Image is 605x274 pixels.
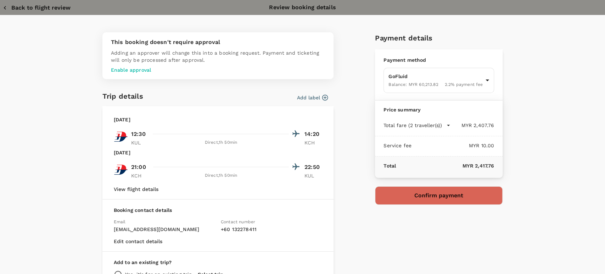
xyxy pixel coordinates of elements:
[383,122,442,129] p: Total fare (2 traveller(s))
[411,142,494,149] p: MYR 10.00
[221,219,255,224] span: Contact number
[269,3,336,12] p: Review booking details
[114,149,130,156] p: [DATE]
[111,66,325,73] p: Enable approval
[304,139,322,146] p: KCH
[114,207,322,214] p: Booking contact details
[304,172,322,179] p: KUL
[131,172,149,179] p: KCH
[114,116,130,123] p: [DATE]
[383,106,494,113] p: Price summary
[375,186,503,205] button: Confirm payment
[114,130,128,144] img: MH
[383,122,450,129] button: Total fare (2 traveller(s))
[388,82,438,87] span: Balance : MYR 60,213.82
[153,172,289,179] div: Direct , 1h 50min
[153,139,289,146] div: Direct , 1h 50min
[375,32,503,44] h6: Payment details
[114,226,215,233] p: [EMAIL_ADDRESS][DOMAIN_NAME]
[304,130,322,138] p: 14:20
[450,122,494,129] p: MYR 2,407.76
[383,68,494,93] div: GoFluidBalance: MYR 60,213.822.2% payment fee
[114,163,128,177] img: MH
[131,163,146,171] p: 21:00
[131,139,149,146] p: KUL
[114,186,158,192] button: View flight details
[383,142,411,149] p: Service fee
[111,49,325,64] p: Adding an approver will change this into a booking request. Payment and ticketing will only be pr...
[111,38,325,46] p: This booking doesn't require approval
[388,73,483,80] p: GoFluid
[221,226,322,233] p: + 60 132278411
[396,162,494,169] p: MYR 2,417.76
[383,162,396,169] p: Total
[445,82,483,87] span: 2.2 % payment fee
[297,94,328,101] button: Add label
[102,91,143,102] h6: Trip details
[131,130,146,138] p: 12:30
[383,56,494,64] p: Payment method
[114,239,162,244] button: Edit contact details
[114,219,126,224] span: Email
[304,163,322,171] p: 22:50
[114,259,322,266] p: Add to an existing trip?
[3,4,71,11] button: Back to flight review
